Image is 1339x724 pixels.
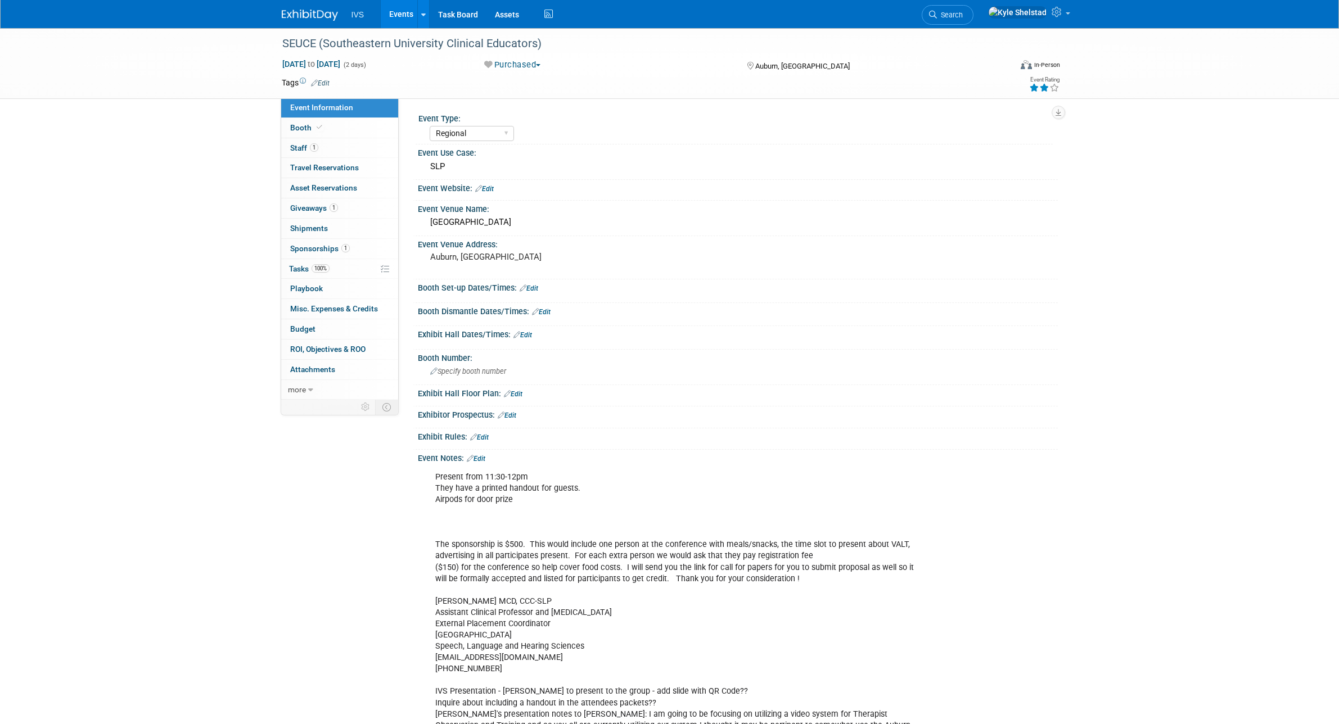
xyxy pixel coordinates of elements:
[290,203,338,212] span: Giveaways
[281,299,398,319] a: Misc. Expenses & Credits
[937,11,963,19] span: Search
[922,5,973,25] a: Search
[418,110,1053,124] div: Event Type:
[312,264,330,273] span: 100%
[281,198,398,218] a: Giveaways1
[281,219,398,238] a: Shipments
[281,98,398,117] a: Event Information
[290,183,357,192] span: Asset Reservations
[513,331,532,339] a: Edit
[281,340,398,359] a: ROI, Objectives & ROO
[342,61,366,69] span: (2 days)
[290,163,359,172] span: Travel Reservations
[418,236,1058,250] div: Event Venue Address:
[282,59,341,69] span: [DATE] [DATE]
[470,433,489,441] a: Edit
[281,279,398,298] a: Playbook
[356,400,376,414] td: Personalize Event Tab Strip
[430,252,672,262] pre: Auburn, [GEOGRAPHIC_DATA]
[341,244,350,252] span: 1
[418,350,1058,364] div: Booth Number:
[418,144,1058,159] div: Event Use Case:
[282,10,338,21] img: ExhibitDay
[498,411,516,419] a: Edit
[290,224,328,233] span: Shipments
[504,390,522,398] a: Edit
[418,279,1058,294] div: Booth Set-up Dates/Times:
[418,326,1058,341] div: Exhibit Hall Dates/Times:
[290,365,335,374] span: Attachments
[281,178,398,198] a: Asset Reservations
[281,118,398,138] a: Booth
[1034,61,1060,69] div: In-Person
[1029,77,1060,83] div: Event Rating
[289,264,330,273] span: Tasks
[290,324,315,333] span: Budget
[281,138,398,158] a: Staff1
[418,385,1058,400] div: Exhibit Hall Floor Plan:
[306,60,317,69] span: to
[418,303,1058,318] div: Booth Dismantle Dates/Times:
[418,450,1058,464] div: Event Notes:
[290,345,366,354] span: ROI, Objectives & ROO
[532,308,551,316] a: Edit
[330,203,338,212] span: 1
[290,143,318,152] span: Staff
[278,34,994,54] div: SEUCE (Southeastern University Clinical Educators)
[288,385,306,394] span: more
[290,103,353,112] span: Event Information
[426,158,1049,175] div: SLP
[418,406,1058,421] div: Exhibitor Prospectus:
[418,428,1058,443] div: Exhibit Rules:
[426,214,1049,231] div: [GEOGRAPHIC_DATA]
[311,79,330,87] a: Edit
[281,239,398,259] a: Sponsorships1
[281,158,398,178] a: Travel Reservations
[317,124,322,130] i: Booth reservation complete
[945,58,1061,75] div: Event Format
[282,77,330,88] td: Tags
[1021,60,1032,69] img: Format-Inperson.png
[281,380,398,400] a: more
[375,400,398,414] td: Toggle Event Tabs
[290,284,323,293] span: Playbook
[281,319,398,339] a: Budget
[418,201,1058,215] div: Event Venue Name:
[988,6,1047,19] img: Kyle Shelstad
[281,360,398,379] a: Attachments
[418,180,1058,194] div: Event Website:
[430,367,506,375] span: Specify booth number
[290,244,350,253] span: Sponsorships
[480,59,545,71] button: Purchased
[755,62,850,70] span: Auburn, [GEOGRAPHIC_DATA]
[475,185,494,193] a: Edit
[520,284,538,292] a: Edit
[290,304,378,313] span: Misc. Expenses & Credits
[290,123,324,132] span: Booth
[351,10,364,19] span: IVS
[281,259,398,279] a: Tasks100%
[310,143,318,152] span: 1
[467,455,485,463] a: Edit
